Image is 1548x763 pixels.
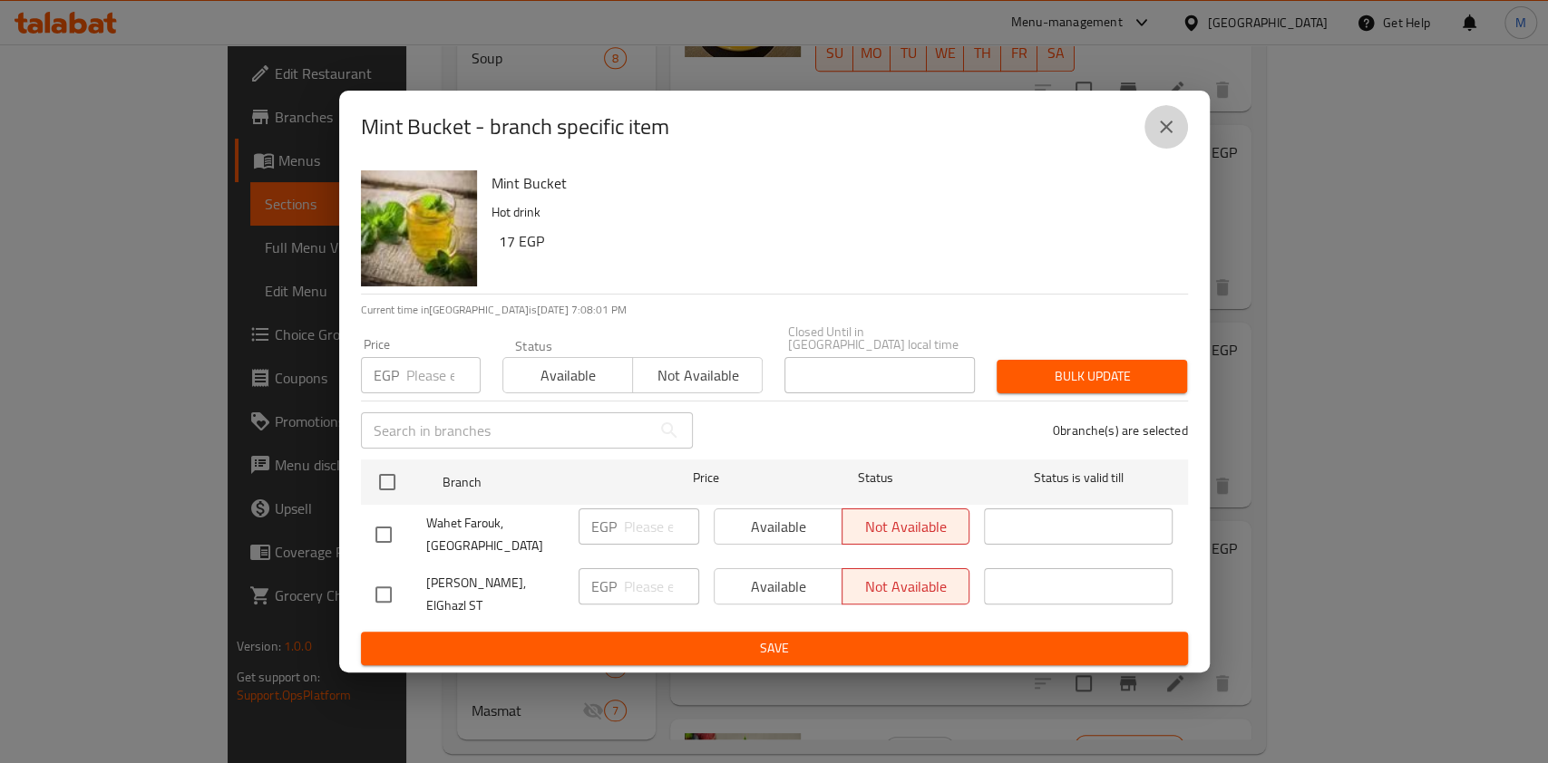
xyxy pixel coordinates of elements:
button: Available [502,357,633,393]
img: Mint Bucket [361,170,477,286]
span: Available [511,362,626,389]
span: Save [375,637,1173,660]
span: Price [646,467,766,489]
span: [PERSON_NAME], ElGhazl ST [426,572,564,617]
h6: Mint Bucket [492,170,1173,196]
span: Status [781,467,969,489]
span: Status is valid till [984,467,1173,489]
button: Not available [632,357,763,393]
input: Please enter price [406,357,481,393]
p: EGP [591,575,617,597]
input: Please enter price [624,568,699,604]
input: Search in branches [361,412,651,449]
span: Wahet Farouk, [GEOGRAPHIC_DATA] [426,512,564,557]
button: Save [361,632,1188,665]
p: Current time in [GEOGRAPHIC_DATA] is [DATE] 7:08:01 PM [361,302,1188,318]
p: 0 branche(s) are selected [1053,421,1188,439]
p: EGP [374,364,399,386]
span: Not available [640,362,755,389]
p: EGP [591,516,617,537]
h2: Mint Bucket - branch specific item [361,112,669,141]
p: Hot drink [492,201,1173,224]
span: Branch [443,471,631,494]
button: close [1144,105,1188,149]
span: Bulk update [1011,365,1173,388]
button: Bulk update [997,360,1187,393]
h6: 17 EGP [499,228,1173,254]
input: Please enter price [624,508,699,545]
